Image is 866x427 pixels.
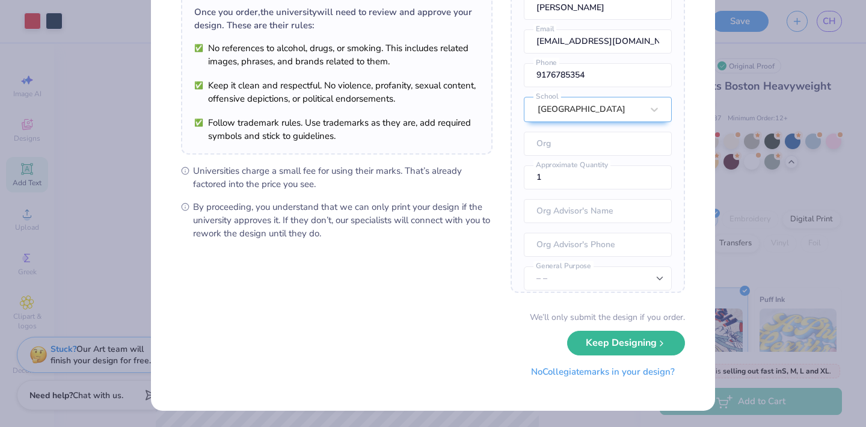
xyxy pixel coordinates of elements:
[194,116,479,143] li: Follow trademark rules. Use trademarks as they are, add required symbols and stick to guidelines.
[524,199,672,223] input: Org Advisor's Name
[193,164,493,191] span: Universities charge a small fee for using their marks. That’s already factored into the price you...
[524,29,672,54] input: Email
[524,63,672,87] input: Phone
[194,5,479,32] div: Once you order, the university will need to review and approve your design. These are their rules:
[194,79,479,105] li: Keep it clean and respectful. No violence, profanity, sexual content, offensive depictions, or po...
[530,311,685,324] div: We’ll only submit the design if you order.
[521,360,685,384] button: NoCollegiatemarks in your design?
[524,132,672,156] input: Org
[194,41,479,68] li: No references to alcohol, drugs, or smoking. This includes related images, phrases, and brands re...
[567,331,685,355] button: Keep Designing
[524,165,672,189] input: Approximate Quantity
[524,233,672,257] input: Org Advisor's Phone
[193,200,493,240] span: By proceeding, you understand that we can only print your design if the university approves it. I...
